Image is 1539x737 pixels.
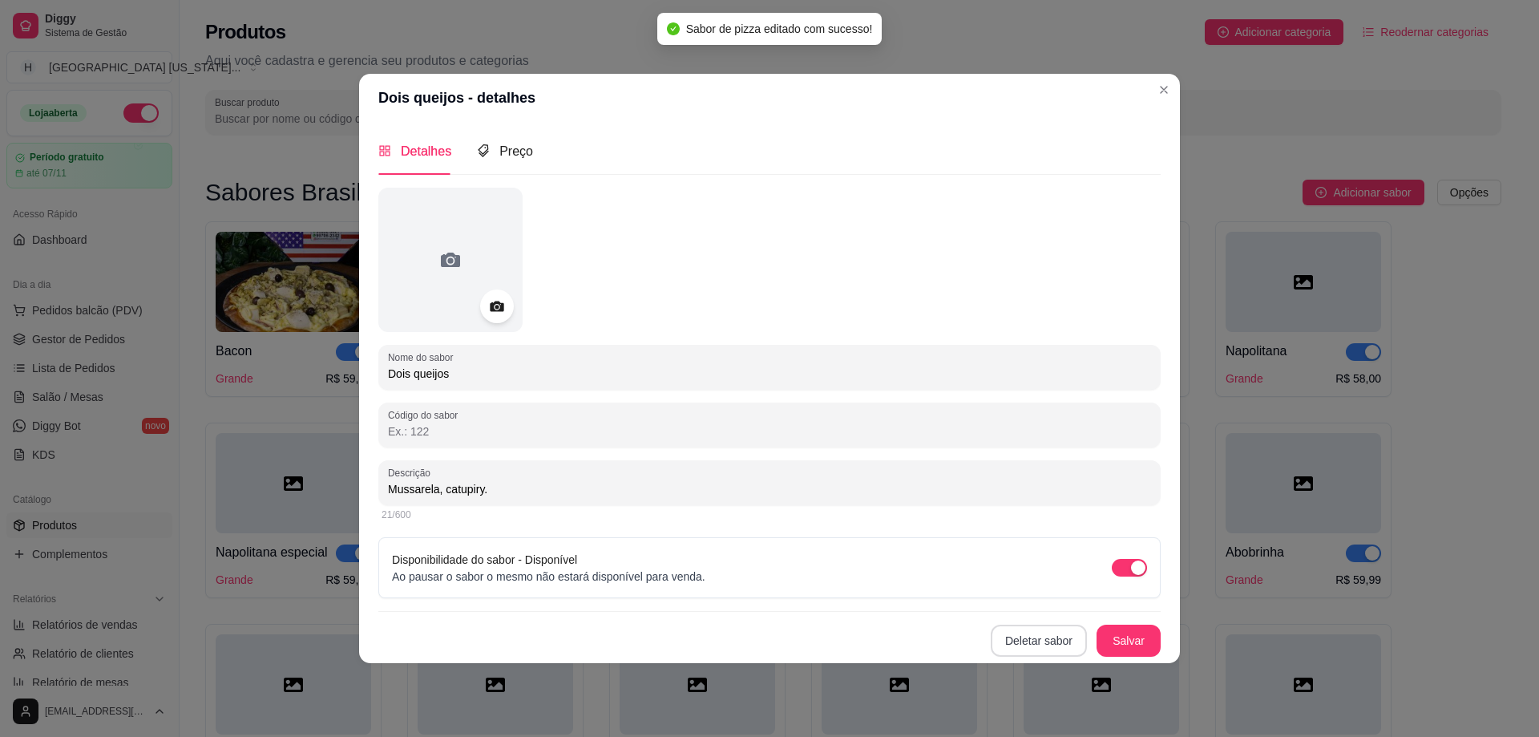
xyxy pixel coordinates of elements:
[499,144,533,158] span: Preço
[991,625,1087,657] button: Deletar sabor
[388,408,463,422] label: Código do sabor
[388,466,436,480] label: Descrição
[378,144,391,157] span: appstore
[667,22,680,35] span: check-circle
[686,22,873,35] span: Sabor de pizza editado com sucesso!
[477,144,490,157] span: tags
[388,423,1151,439] input: Código do sabor
[359,74,1180,122] header: Dois queijos - detalhes
[392,569,705,585] p: Ao pausar o sabor o mesmo não estará disponível para venda.
[382,508,1157,521] div: 21/600
[388,350,458,364] label: Nome do sabor
[388,481,1151,497] input: Descrição
[392,553,577,566] label: Disponibilidade do sabor - Disponível
[388,366,1151,382] input: Nome do sabor
[1097,625,1161,657] button: Salvar
[1151,77,1177,103] button: Close
[401,144,451,158] span: Detalhes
